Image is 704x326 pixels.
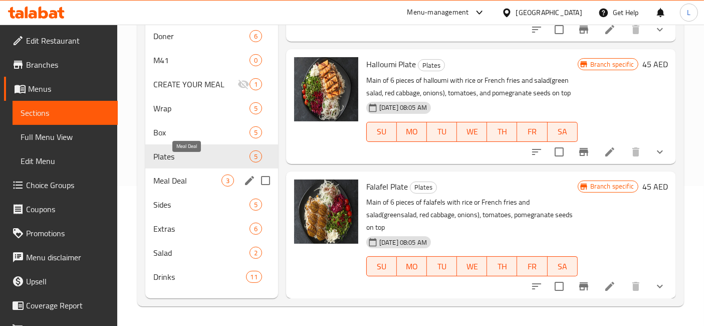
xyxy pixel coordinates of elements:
[401,259,423,274] span: MO
[250,104,262,113] span: 5
[525,18,549,42] button: sort-choices
[145,265,278,289] div: Drinks11
[431,259,453,274] span: TU
[153,223,250,235] div: Extras
[487,122,517,142] button: TH
[145,120,278,144] div: Box5
[548,122,578,142] button: SA
[4,53,118,77] a: Branches
[153,175,221,187] span: Meal Deal
[572,274,596,298] button: Branch-specific-item
[642,180,668,194] h6: 45 AED
[250,78,262,90] div: items
[410,182,436,193] span: Plates
[145,241,278,265] div: Salad2
[21,107,110,119] span: Sections
[375,238,431,247] span: [DATE] 08:05 AM
[250,200,262,210] span: 5
[521,124,543,139] span: FR
[26,179,110,191] span: Choice Groups
[250,56,262,65] span: 0
[491,259,513,274] span: TH
[552,259,574,274] span: SA
[28,83,110,95] span: Menus
[145,144,278,169] div: Plates5
[572,18,596,42] button: Branch-specific-item
[250,248,262,258] span: 2
[366,122,397,142] button: SU
[13,125,118,149] a: Full Menu View
[549,141,570,162] span: Select to update
[26,203,110,215] span: Coupons
[153,78,238,90] span: CREATE YOUR MEAL
[366,256,397,276] button: SU
[461,124,483,139] span: WE
[457,122,487,142] button: WE
[247,272,262,282] span: 11
[366,74,578,99] p: Main of 6 pieces of halloumi with rice or French fries and salad(green salad, red cabbage, onions...
[410,182,437,194] div: Plates
[487,256,517,276] button: TH
[549,19,570,40] span: Select to update
[371,124,393,139] span: SU
[648,18,672,42] button: show more
[4,293,118,317] a: Coverage Report
[431,124,453,139] span: TU
[604,24,616,36] a: Edit menu item
[4,269,118,293] a: Upsell
[153,30,250,42] div: Doner
[572,140,596,164] button: Branch-specific-item
[525,274,549,298] button: sort-choices
[4,77,118,101] a: Menus
[397,256,427,276] button: MO
[26,299,110,311] span: Coverage Report
[250,126,262,138] div: items
[246,271,262,283] div: items
[26,227,110,239] span: Promotions
[427,122,457,142] button: TU
[250,223,262,235] div: items
[250,54,262,66] div: items
[222,176,233,186] span: 3
[624,140,648,164] button: delete
[26,275,110,287] span: Upsell
[4,173,118,197] a: Choice Groups
[517,122,547,142] button: FR
[521,259,543,274] span: FR
[4,221,118,245] a: Promotions
[407,7,469,19] div: Menu-management
[294,180,358,244] img: Falafel Plate
[145,20,278,293] nav: Menu sections
[552,124,574,139] span: SA
[250,224,262,234] span: 6
[145,72,278,96] div: CREATE YOUR MEAL1
[153,271,246,283] span: Drinks
[153,247,250,259] span: Salad
[525,140,549,164] button: sort-choices
[517,256,547,276] button: FR
[366,179,408,194] span: Falafel Plate
[153,126,250,138] span: Box
[418,59,445,71] div: Plates
[624,18,648,42] button: delete
[26,35,110,47] span: Edit Restaurant
[242,173,257,188] button: edit
[461,259,483,274] span: WE
[153,150,250,162] span: Plates
[153,199,250,211] span: Sides
[153,54,250,66] div: M41
[401,124,423,139] span: MO
[250,128,262,137] span: 5
[586,60,638,69] span: Branch specific
[294,57,358,121] img: Halloumi Plate
[21,155,110,167] span: Edit Menu
[221,175,234,187] div: items
[153,102,250,114] span: Wrap
[366,196,578,234] p: Main of 6 pieces of falafels with rice or French fries and salad(greensalad, red cabbage, onions)...
[654,146,666,158] svg: Show Choices
[145,96,278,120] div: Wrap5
